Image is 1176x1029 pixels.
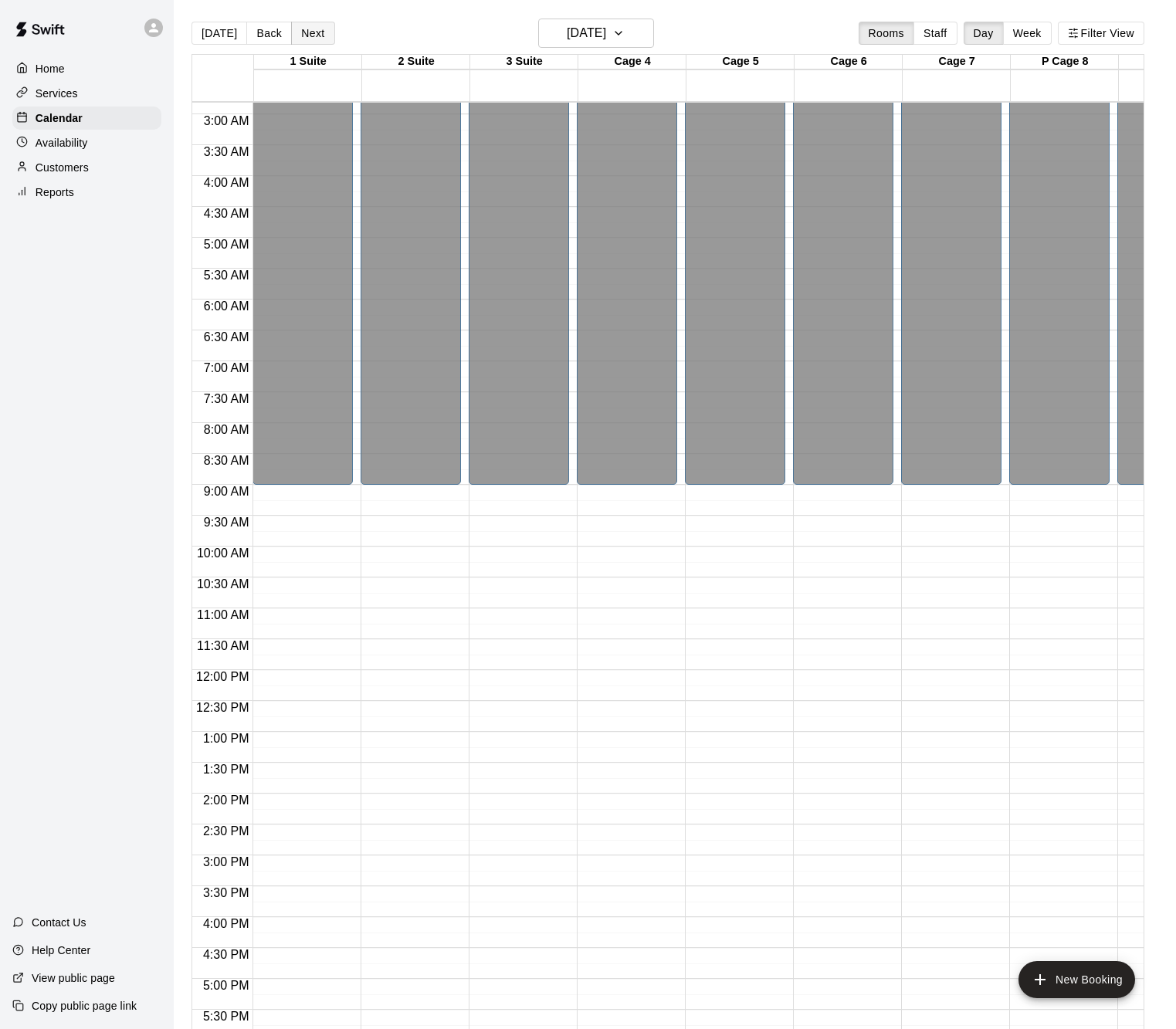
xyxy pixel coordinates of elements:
p: Services [36,86,78,101]
button: Day [964,22,1004,45]
span: 8:30 AM [200,454,253,467]
span: 12:30 PM [192,701,252,714]
span: 5:30 AM [200,269,253,282]
button: add [1018,961,1135,998]
p: Customers [36,160,89,175]
span: 3:00 PM [199,855,253,868]
span: 4:30 AM [200,207,253,220]
p: Calendar [36,110,83,126]
span: 11:00 AM [193,608,253,621]
a: Calendar [12,107,161,130]
div: Cage 6 [795,55,903,69]
span: 4:00 AM [200,176,253,189]
span: 1:00 PM [199,732,253,745]
p: Availability [36,135,88,151]
button: Next [291,22,334,45]
h6: [DATE] [567,22,606,44]
span: 11:30 AM [193,639,253,652]
button: Staff [913,22,957,45]
a: Home [12,57,161,80]
span: 9:30 AM [200,516,253,529]
div: Cage 4 [578,55,686,69]
span: 3:00 AM [200,114,253,127]
span: 10:30 AM [193,577,253,591]
button: Filter View [1058,22,1144,45]
button: Rooms [859,22,914,45]
p: Contact Us [32,915,86,930]
p: Copy public page link [32,998,137,1014]
p: Home [36,61,65,76]
span: 2:00 PM [199,794,253,807]
span: 6:30 AM [200,330,253,344]
button: Week [1003,22,1052,45]
span: 8:00 AM [200,423,253,436]
div: Cage 5 [686,55,795,69]
button: Back [246,22,292,45]
div: P Cage 8 [1011,55,1119,69]
span: 7:30 AM [200,392,253,405]
span: 3:30 PM [199,886,253,899]
div: 1 Suite [254,55,362,69]
span: 4:00 PM [199,917,253,930]
p: Reports [36,184,74,200]
span: 1:30 PM [199,763,253,776]
span: 5:00 PM [199,979,253,992]
span: 12:00 PM [192,670,252,683]
div: 2 Suite [362,55,470,69]
a: Customers [12,156,161,179]
button: [DATE] [191,22,247,45]
a: Reports [12,181,161,204]
span: 4:30 PM [199,948,253,961]
div: 3 Suite [470,55,578,69]
p: Help Center [32,943,90,958]
a: Availability [12,131,161,154]
span: 9:00 AM [200,485,253,498]
span: 2:30 PM [199,824,253,838]
div: Cage 7 [903,55,1011,69]
span: 5:30 PM [199,1010,253,1023]
span: 6:00 AM [200,300,253,313]
span: 3:30 AM [200,145,253,158]
a: Services [12,82,161,105]
span: 7:00 AM [200,361,253,374]
span: 10:00 AM [193,547,253,560]
button: [DATE] [538,19,654,48]
p: View public page [32,970,115,986]
span: 5:00 AM [200,238,253,251]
